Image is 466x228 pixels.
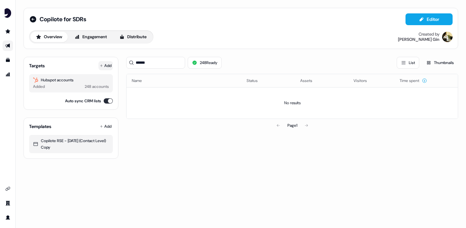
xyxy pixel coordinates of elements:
[3,198,13,208] a: Go to team
[400,75,427,87] button: Time spent
[33,83,45,90] div: Added
[397,57,419,69] button: List
[398,37,440,42] div: [PERSON_NAME] Gin
[114,32,152,42] button: Distribute
[98,61,113,70] button: Add
[354,75,375,87] button: Visitors
[422,57,458,69] button: Thumbnails
[30,32,68,42] button: Overview
[3,212,13,223] a: Go to profile
[442,32,453,42] img: Armand
[419,32,440,37] div: Created by
[127,87,458,119] td: No results
[29,123,51,130] div: Templates
[85,83,109,90] div: 248 accounts
[65,98,101,104] label: Auto sync CRM lists
[247,75,266,87] button: Status
[3,69,13,80] a: Go to attribution
[3,55,13,65] a: Go to templates
[188,57,222,69] button: 248Ready
[295,74,349,87] th: Assets
[69,32,112,42] button: Engagement
[33,77,109,83] div: Hubspot accounts
[33,138,109,151] div: Copilote RSE - [DATE] (Contact Level) Copy
[3,41,13,51] a: Go to outbound experience
[3,184,13,194] a: Go to integrations
[40,15,86,23] span: Copilote for SDRs
[98,122,113,131] button: Add
[287,122,297,129] div: Page 1
[3,26,13,37] a: Go to prospects
[132,75,150,87] button: Name
[29,62,45,69] div: Targets
[406,13,453,25] button: Editor
[406,17,453,24] a: Editor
